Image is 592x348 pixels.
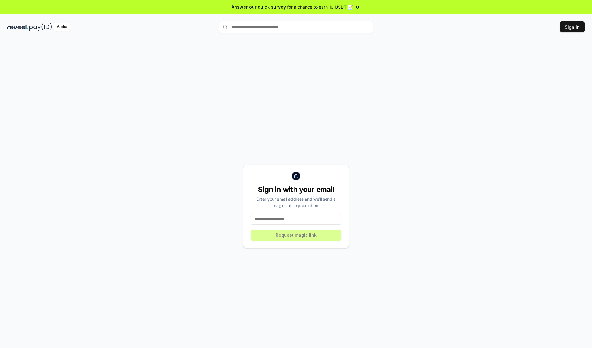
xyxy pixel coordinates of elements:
button: Sign In [560,21,585,32]
span: for a chance to earn 10 USDT 📝 [287,4,353,10]
img: logo_small [292,172,300,180]
div: Enter your email address and we’ll send a magic link to your inbox. [251,196,341,209]
img: pay_id [29,23,52,31]
span: Answer our quick survey [232,4,286,10]
img: reveel_dark [7,23,28,31]
div: Alpha [53,23,71,31]
div: Sign in with your email [251,185,341,194]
